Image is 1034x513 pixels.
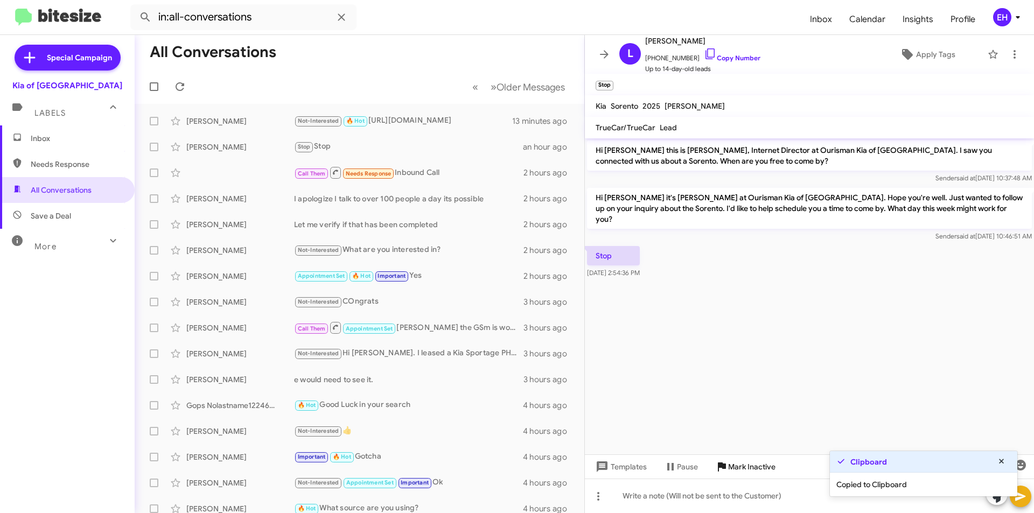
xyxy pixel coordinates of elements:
span: Needs Response [31,159,122,170]
div: 2 hours ago [523,219,576,230]
div: 3 hours ago [523,322,576,333]
span: Important [401,479,429,486]
div: Kia of [GEOGRAPHIC_DATA] [12,80,122,91]
div: Inbound Call [294,166,523,179]
div: [PERSON_NAME] [186,374,294,385]
button: Previous [466,76,485,98]
div: [PERSON_NAME] [186,116,294,127]
small: Stop [596,81,613,90]
div: [PERSON_NAME] [186,193,294,204]
button: Templates [585,457,655,476]
span: [DATE] 2:54:36 PM [587,269,640,277]
div: Gotcha [294,451,523,463]
strong: Clipboard [850,456,887,467]
span: Important [298,453,326,460]
p: Hi [PERSON_NAME] this is [PERSON_NAME], Internet Director at Ourisman Kia of [GEOGRAPHIC_DATA]. I... [587,140,1032,171]
span: 🔥 Hot [333,453,351,460]
span: TrueCar/TrueCar [596,123,655,132]
span: L [627,45,633,62]
div: [PERSON_NAME] [186,452,294,462]
div: What are you interested in? [294,244,523,256]
span: Older Messages [497,81,565,93]
span: 🔥 Hot [346,117,365,124]
span: Appointment Set [298,272,345,279]
div: 3 hours ago [523,374,576,385]
div: Hi [PERSON_NAME]. I leased a Kia Sportage PHEV form JBA Kia [294,347,523,360]
p: Stop [587,246,640,265]
div: 3 hours ago [523,348,576,359]
span: Kia [596,101,606,111]
a: Inbox [801,4,841,35]
button: Pause [655,457,707,476]
span: Call Them [298,170,326,177]
span: 🔥 Hot [298,402,316,409]
span: said at [956,232,975,240]
span: Apply Tags [916,45,955,64]
div: Yes [294,270,523,282]
div: 13 minutes ago [512,116,576,127]
span: More [34,242,57,251]
span: Sorento [611,101,638,111]
div: [PERSON_NAME] [186,219,294,230]
div: an hour ago [523,142,576,152]
span: Lead [660,123,677,132]
span: Special Campaign [47,52,112,63]
a: Special Campaign [15,45,121,71]
div: Ok [294,476,523,489]
div: 4 hours ago [523,477,576,488]
span: Profile [942,4,984,35]
a: Calendar [841,4,894,35]
span: [PHONE_NUMBER] [645,47,760,64]
div: 2 hours ago [523,193,576,204]
span: Not-Interested [298,298,339,305]
div: e would need to see it. [294,374,523,385]
div: Stop [294,140,523,153]
div: 4 hours ago [523,400,576,411]
div: [PERSON_NAME] [186,322,294,333]
div: 2 hours ago [523,167,576,178]
span: Up to 14-day-old leads [645,64,760,74]
span: Needs Response [346,170,392,177]
div: EH [993,8,1011,26]
span: Inbox [31,133,122,144]
div: [PERSON_NAME] [186,142,294,152]
div: [URL][DOMAIN_NAME] [294,115,512,127]
span: Call Them [298,325,326,332]
span: said at [956,174,975,182]
span: Save a Deal [31,210,71,221]
a: Insights [894,4,942,35]
span: Mark Inactive [728,457,775,476]
span: » [491,80,497,94]
div: 4 hours ago [523,426,576,437]
div: COngrats [294,296,523,308]
span: Templates [593,457,647,476]
span: Sender [DATE] 10:46:51 AM [935,232,1032,240]
input: Search [130,4,357,30]
h1: All Conversations [150,44,276,61]
span: Not-Interested [298,427,339,434]
div: 2 hours ago [523,271,576,282]
span: Labels [34,108,66,118]
button: Next [484,76,571,98]
span: Pause [677,457,698,476]
div: [PERSON_NAME] [186,297,294,307]
div: [PERSON_NAME] [186,477,294,488]
div: Copied to Clipboard [830,473,1017,496]
span: Not-Interested [298,117,339,124]
span: 🔥 Hot [352,272,371,279]
div: [PERSON_NAME] [186,245,294,256]
span: Not-Interested [298,479,339,486]
button: Mark Inactive [707,457,784,476]
span: Stop [298,143,311,150]
div: Good Luck in your search [294,399,523,411]
span: Sender [DATE] 10:37:48 AM [935,174,1032,182]
p: Hi [PERSON_NAME] it's [PERSON_NAME] at Ourisman Kia of [GEOGRAPHIC_DATA]. Hope you're well. Just ... [587,188,1032,229]
span: Appointment Set [346,325,393,332]
div: [PERSON_NAME] [186,426,294,437]
button: EH [984,8,1022,26]
span: Not-Interested [298,350,339,357]
div: Gops Nolastname122468786 [186,400,294,411]
div: 4 hours ago [523,452,576,462]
